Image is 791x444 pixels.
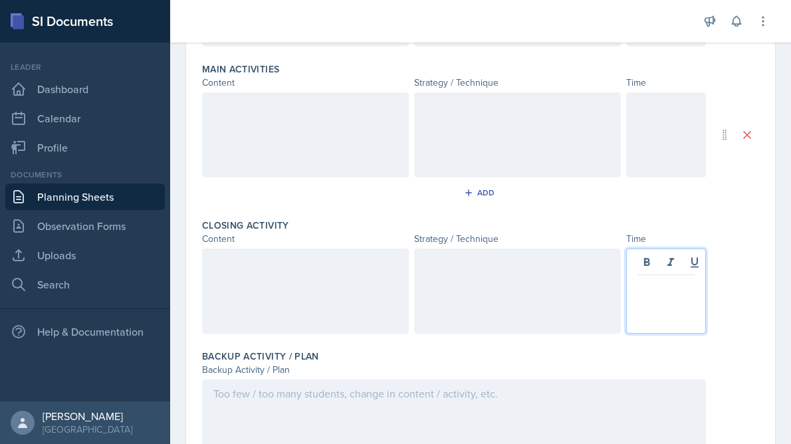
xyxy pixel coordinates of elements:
div: [GEOGRAPHIC_DATA] [43,423,132,436]
div: Strategy / Technique [414,76,621,90]
label: Closing Activity [202,219,289,232]
button: Add [459,183,503,203]
label: Backup Activity / Plan [202,350,319,363]
a: Observation Forms [5,213,165,239]
div: Documents [5,169,165,181]
div: Backup Activity / Plan [202,363,706,377]
div: Content [202,76,409,90]
a: Uploads [5,242,165,269]
div: Time [626,232,706,246]
div: Leader [5,61,165,73]
a: Profile [5,134,165,161]
div: Strategy / Technique [414,232,621,246]
a: Calendar [5,105,165,132]
div: Content [202,232,409,246]
label: Main Activities [202,62,279,76]
a: Search [5,271,165,298]
div: [PERSON_NAME] [43,409,132,423]
div: Help & Documentation [5,318,165,345]
a: Dashboard [5,76,165,102]
a: Planning Sheets [5,183,165,210]
div: Add [467,187,495,198]
div: Time [626,76,706,90]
